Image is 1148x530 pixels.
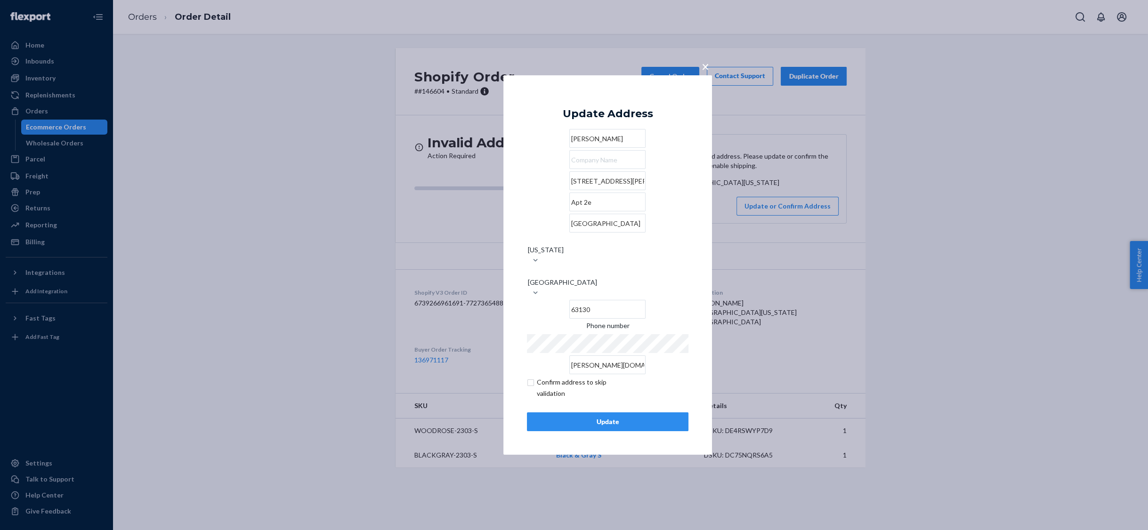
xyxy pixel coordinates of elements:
span: × [702,58,709,74]
input: ZIP Code [569,300,646,319]
div: [US_STATE] [528,245,564,255]
input: Street Address [569,171,646,190]
span: Phone number [586,321,629,334]
button: Update [527,412,688,431]
input: Company Name [569,150,646,169]
input: City [569,214,646,233]
div: [GEOGRAPHIC_DATA] [528,278,597,287]
input: First & Last Name [569,129,646,148]
input: [GEOGRAPHIC_DATA] [607,268,608,287]
input: [US_STATE] [607,236,608,255]
input: Street Address 2 (Optional) [569,193,646,211]
div: Update [535,417,680,426]
input: Email (Only Required for International) [569,355,646,374]
div: Update Address [563,108,653,120]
